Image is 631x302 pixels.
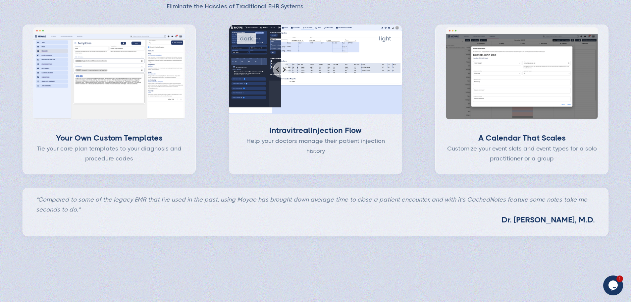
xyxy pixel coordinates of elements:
p: "Compared to some of the legacy EMR that I've used in the past, using Moyae has brought down aver... [36,195,595,214]
div: Help your doctors manage their patient injection history [240,136,391,156]
img: Screenshot of Moyae Templates [23,25,195,122]
div: A Calendar That Scales [446,133,598,144]
p: Eliminate the Hassles of Traditional EHR Systems [167,1,465,11]
img: Screenshot of Moyae Calendar [436,25,608,122]
div: Tie your care plan templates to your diagnosis and procedure codes [33,144,185,163]
h3: Dr. [PERSON_NAME], M.D. [36,214,595,225]
div: Your Own Custom Templates [33,133,185,144]
div: Customize your event slots and event types for a solo practitioner or a group [446,144,598,163]
iframe: chat widget [603,275,624,295]
strong: Intravitreal [269,126,310,135]
div: Injection Flow [240,125,391,136]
